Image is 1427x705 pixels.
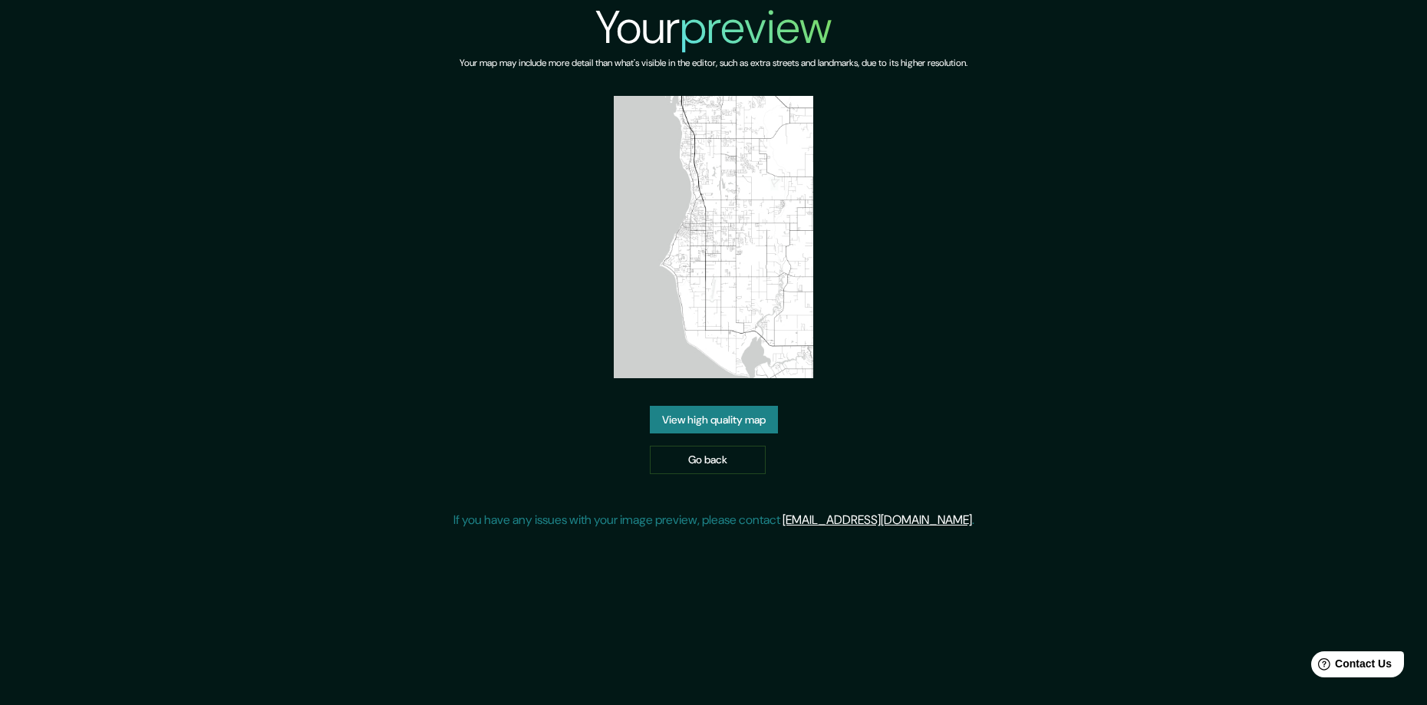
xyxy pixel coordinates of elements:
img: created-map-preview [614,96,813,378]
a: View high quality map [650,406,778,434]
h6: Your map may include more detail than what's visible in the editor, such as extra streets and lan... [460,55,967,71]
a: [EMAIL_ADDRESS][DOMAIN_NAME] [783,512,972,528]
a: Go back [650,446,766,474]
iframe: Help widget launcher [1290,645,1410,688]
p: If you have any issues with your image preview, please contact . [453,511,974,529]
